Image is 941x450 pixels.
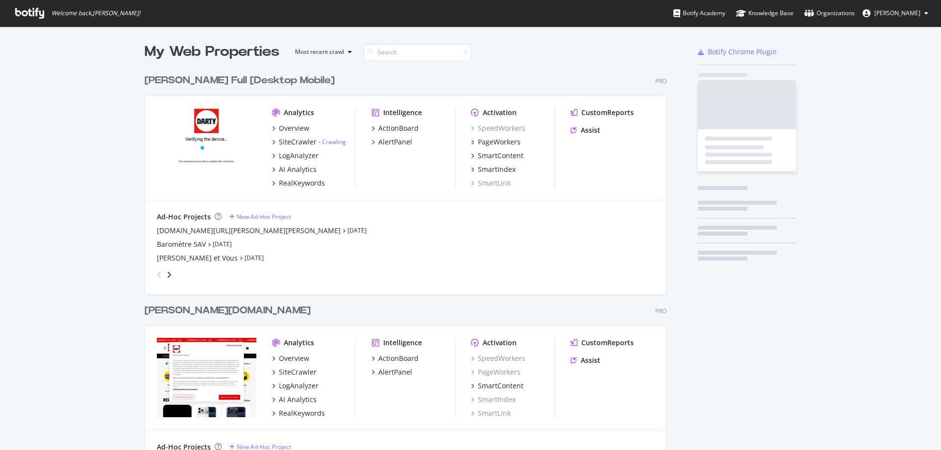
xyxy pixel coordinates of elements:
img: www.darty.com/ [157,108,256,187]
div: [PERSON_NAME][DOMAIN_NAME] [145,304,311,318]
div: RealKeywords [279,178,325,188]
a: Botify Chrome Plugin [698,47,777,57]
a: CustomReports [570,338,634,348]
a: SmartContent [471,151,523,161]
a: CustomReports [570,108,634,118]
div: ActionBoard [378,123,419,133]
div: - [319,138,346,146]
div: angle-left [153,267,166,283]
a: SiteCrawler [272,367,317,377]
div: Overview [279,123,309,133]
img: darty.pt [157,338,256,417]
button: [PERSON_NAME] [855,5,936,21]
input: Search [364,44,471,61]
div: Intelligence [383,108,422,118]
a: SiteCrawler- Crawling [272,137,346,147]
div: LogAnalyzer [279,151,319,161]
div: Analytics [284,338,314,348]
a: SmartLink [471,408,511,418]
div: New Ad-Hoc Project [237,213,291,221]
div: SmartContent [478,151,523,161]
a: Crawling [322,138,346,146]
div: Ad-Hoc Projects [157,212,211,222]
div: AlertPanel [378,367,412,377]
a: SpeedWorkers [471,354,525,363]
a: AlertPanel [371,367,412,377]
div: Assist [581,355,600,365]
div: Assist [581,125,600,135]
a: [PERSON_NAME] Full [Desktop Mobile] [145,73,339,88]
a: Assist [570,355,600,365]
div: LogAnalyzer [279,381,319,391]
a: [DATE] [347,226,367,235]
span: Antoine Cholin [874,9,920,17]
a: ActionBoard [371,354,419,363]
div: AI Analytics [279,395,317,404]
div: Botify Academy [673,8,725,18]
a: AI Analytics [272,165,317,174]
a: PageWorkers [471,137,520,147]
div: AI Analytics [279,165,317,174]
div: Intelligence [383,338,422,348]
a: AlertPanel [371,137,412,147]
a: Overview [272,354,309,363]
a: SmartLink [471,178,511,188]
a: SmartIndex [471,395,516,404]
div: Activation [483,108,517,118]
div: angle-right [166,270,173,280]
div: My Web Properties [145,42,279,62]
div: CustomReports [581,338,634,348]
div: SiteCrawler [279,137,317,147]
a: LogAnalyzer [272,151,319,161]
a: Baromètre SAV [157,239,206,249]
span: Welcome back, [PERSON_NAME] ! [51,9,140,17]
a: [PERSON_NAME][DOMAIN_NAME] [145,304,315,318]
div: Pro [655,307,667,315]
div: Overview [279,354,309,363]
div: Botify Chrome Plugin [708,47,777,57]
a: [DATE] [245,254,264,262]
div: Analytics [284,108,314,118]
a: Overview [272,123,309,133]
a: [PERSON_NAME] et Vous [157,253,238,263]
div: SmartIndex [478,165,516,174]
div: Pro [655,77,667,85]
a: ActionBoard [371,123,419,133]
div: Knowledge Base [736,8,793,18]
div: Activation [483,338,517,348]
div: CustomReports [581,108,634,118]
div: RealKeywords [279,408,325,418]
a: [DOMAIN_NAME][URL][PERSON_NAME][PERSON_NAME] [157,226,341,236]
a: New Ad-Hoc Project [229,213,291,221]
a: SmartIndex [471,165,516,174]
div: Most recent crawl [295,49,344,55]
a: RealKeywords [272,408,325,418]
a: SpeedWorkers [471,123,525,133]
a: Assist [570,125,600,135]
a: SmartContent [471,381,523,391]
div: PageWorkers [478,137,520,147]
div: SiteCrawler [279,367,317,377]
div: [PERSON_NAME] Full [Desktop Mobile] [145,73,335,88]
a: RealKeywords [272,178,325,188]
div: Organizations [804,8,855,18]
button: Most recent crawl [287,44,356,60]
div: AlertPanel [378,137,412,147]
a: PageWorkers [471,367,520,377]
a: LogAnalyzer [272,381,319,391]
div: ActionBoard [378,354,419,363]
a: [DATE] [213,240,232,248]
a: AI Analytics [272,395,317,404]
div: SmartContent [478,381,523,391]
